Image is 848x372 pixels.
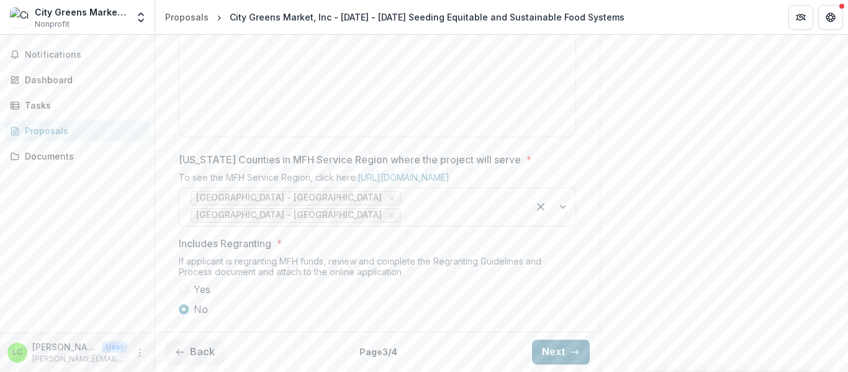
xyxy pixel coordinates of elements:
p: Page 3 / 4 [359,345,397,358]
a: Tasks [5,95,150,116]
p: [US_STATE] Counties in MFH Service Region where the project will serve [179,152,521,167]
button: Notifications [5,45,150,65]
span: Yes [194,282,210,297]
div: To see the MFH Service Region, click here: [179,172,576,188]
div: Proposals [25,124,140,137]
button: Back [165,340,225,365]
div: City Greens Market, Inc - [DATE] - [DATE] Seeding Equitable and Sustainable Food Systems [230,11,625,24]
a: [URL][DOMAIN_NAME] [358,172,449,183]
span: [GEOGRAPHIC_DATA] - [GEOGRAPHIC_DATA] [196,193,382,203]
nav: breadcrumb [160,8,629,26]
a: Dashboard [5,70,150,90]
button: More [132,345,147,360]
div: If applicant is regranting MFH funds, review and complete the Regranting Guidelines and Process d... [179,256,576,282]
p: [PERSON_NAME][EMAIL_ADDRESS][DOMAIN_NAME] [32,353,127,365]
button: Get Help [818,5,843,30]
div: Proposals [165,11,209,24]
div: Tasks [25,99,140,112]
div: Clear selected options [531,197,551,217]
img: City Greens Market, Inc [10,7,30,27]
p: [PERSON_NAME] [32,340,97,353]
a: Proposals [5,120,150,141]
div: Lacy Cagle [12,348,22,356]
a: Proposals [160,8,214,26]
span: [GEOGRAPHIC_DATA] - [GEOGRAPHIC_DATA] [196,210,382,220]
div: Remove Saint Louis Metropolitan Region - St. Louis City [386,192,398,204]
p: User [102,342,127,353]
div: Documents [25,150,140,163]
span: No [194,302,208,317]
button: Open entity switcher [132,5,150,30]
div: Dashboard [25,73,140,86]
p: Includes Regranting [179,236,271,251]
span: Notifications [25,50,145,60]
div: Remove Saint Louis Metropolitan Region - St. Louis County [386,209,398,222]
div: City Greens Market, Inc [35,6,127,19]
span: Nonprofit [35,19,70,30]
button: Partners [788,5,813,30]
button: Next [532,340,590,365]
a: Documents [5,146,150,166]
